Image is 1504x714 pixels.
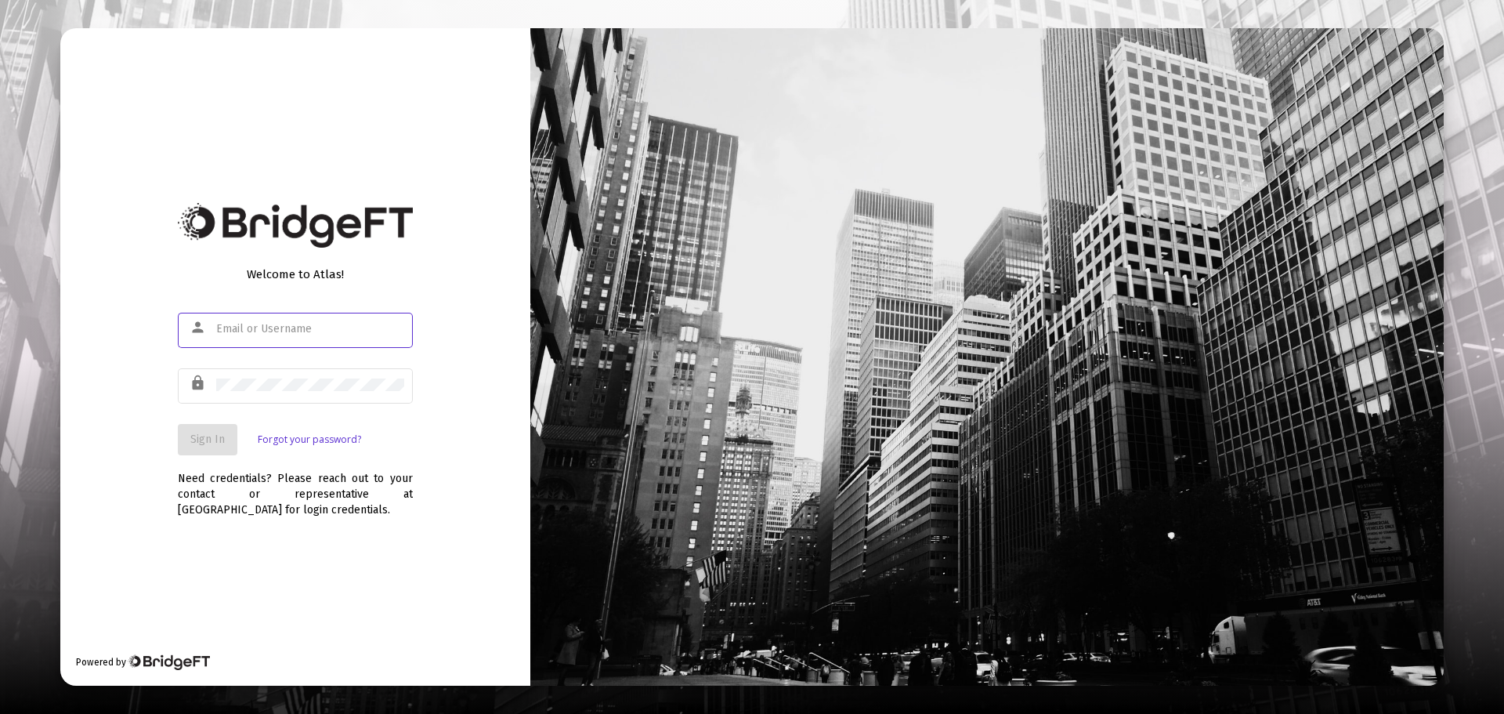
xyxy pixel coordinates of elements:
div: Need credentials? Please reach out to your contact or representative at [GEOGRAPHIC_DATA] for log... [178,455,413,518]
mat-icon: lock [190,374,208,393]
mat-icon: person [190,318,208,337]
img: Bridge Financial Technology Logo [128,654,210,670]
img: Bridge Financial Technology Logo [178,203,413,248]
div: Welcome to Atlas! [178,266,413,282]
div: Powered by [76,654,210,670]
a: Forgot your password? [258,432,361,448]
span: Sign In [190,433,225,446]
input: Email or Username [216,323,404,335]
button: Sign In [178,424,237,455]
